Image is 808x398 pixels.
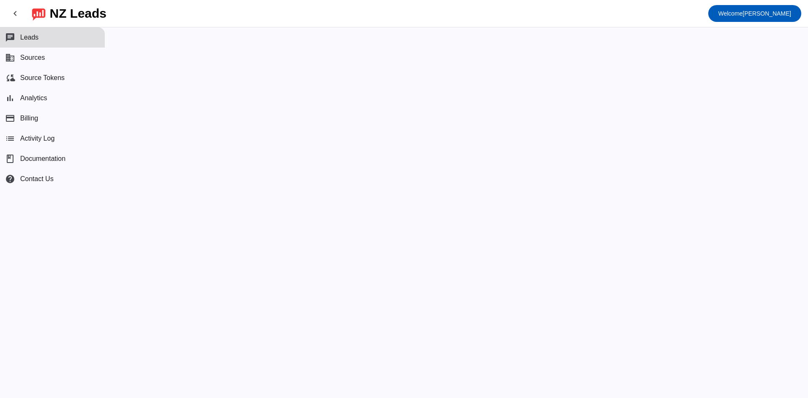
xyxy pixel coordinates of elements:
span: book [5,154,15,164]
mat-icon: payment [5,113,15,123]
span: Billing [20,115,38,122]
span: [PERSON_NAME] [718,8,791,19]
mat-icon: help [5,174,15,184]
span: Documentation [20,155,66,163]
mat-icon: list [5,134,15,144]
mat-icon: chat [5,32,15,43]
span: Leads [20,34,39,41]
span: Contact Us [20,175,53,183]
button: Welcome[PERSON_NAME] [708,5,801,22]
img: logo [32,6,45,21]
mat-icon: chevron_left [10,8,20,19]
span: Welcome [718,10,743,17]
span: Sources [20,54,45,61]
mat-icon: business [5,53,15,63]
mat-icon: bar_chart [5,93,15,103]
span: Source Tokens [20,74,65,82]
span: Analytics [20,94,47,102]
mat-icon: cloud_sync [5,73,15,83]
div: NZ Leads [50,8,106,19]
span: Activity Log [20,135,55,142]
